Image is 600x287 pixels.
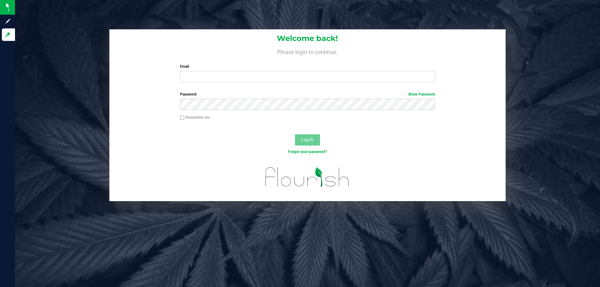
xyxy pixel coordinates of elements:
[180,115,209,120] label: Remember me
[180,116,184,120] input: Remember me
[258,161,357,193] img: flourish_logo.svg
[180,64,435,69] label: Email
[408,92,435,96] a: Show Password
[5,32,11,38] inline-svg: Log in
[288,150,327,154] a: Forgot your password?
[109,34,506,42] h1: Welcome back!
[301,137,313,142] span: Log In
[180,92,197,96] span: Password
[5,18,11,24] inline-svg: Sign up
[295,134,320,146] button: Log In
[109,47,506,55] h4: Please login to continue.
